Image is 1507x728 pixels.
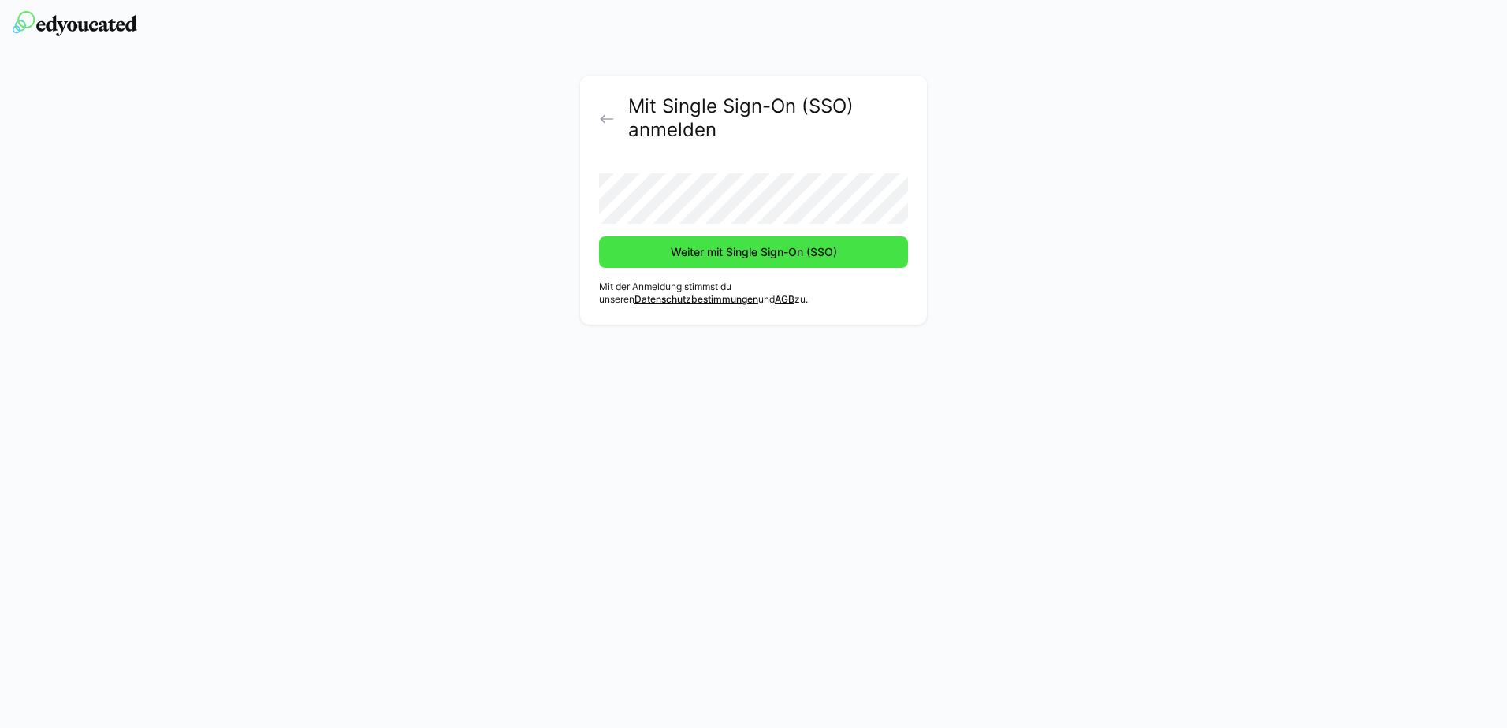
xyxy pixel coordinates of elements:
[599,236,908,268] button: Weiter mit Single Sign-On (SSO)
[775,293,794,305] a: AGB
[599,280,908,306] p: Mit der Anmeldung stimmst du unseren und zu.
[628,95,908,142] h2: Mit Single Sign-On (SSO) anmelden
[634,293,758,305] a: Datenschutzbestimmungen
[668,244,839,260] span: Weiter mit Single Sign-On (SSO)
[13,11,137,36] img: edyoucated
